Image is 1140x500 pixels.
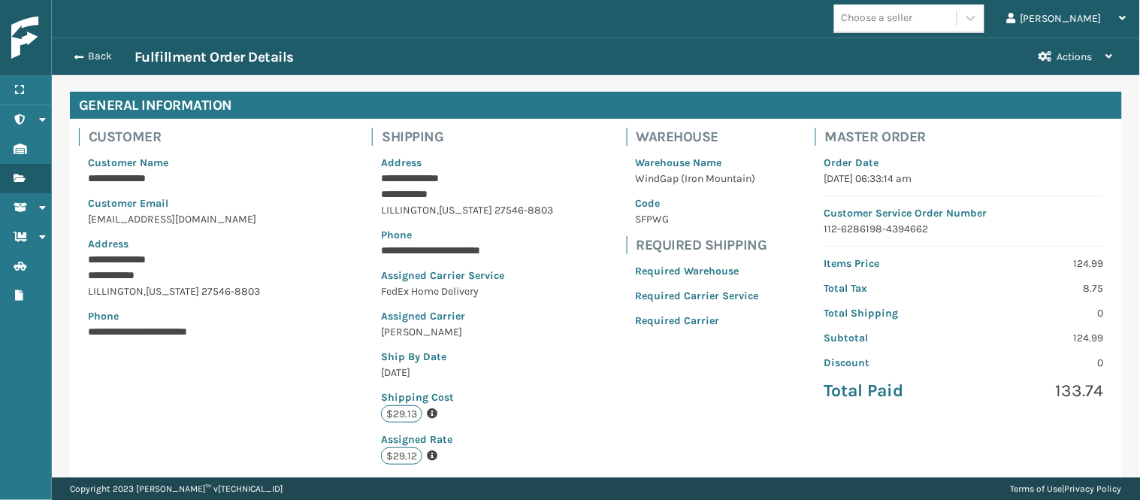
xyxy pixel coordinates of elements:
h4: General Information [70,92,1122,119]
a: Privacy Policy [1065,483,1122,494]
p: Total Tax [824,280,955,296]
div: Choose a seller [842,11,913,26]
p: Required Carrier [636,313,759,329]
p: [EMAIL_ADDRESS][DOMAIN_NAME] [88,211,316,227]
p: Order Date [824,155,1104,171]
p: 112-6286198-4394662 [824,221,1104,237]
p: 133.74 [973,380,1104,402]
p: Zone [381,474,570,489]
span: [US_STATE] [146,285,199,298]
span: , [144,285,146,298]
p: [DATE] [381,365,570,380]
p: Assigned Rate [381,432,570,447]
p: 0 [973,355,1104,371]
span: [US_STATE] [439,204,492,217]
span: Address [381,156,422,169]
button: Back [65,50,135,63]
p: [PERSON_NAME] [381,324,570,340]
p: Total Shipping [824,305,955,321]
p: $29.12 [381,447,422,465]
p: 124.99 [973,330,1104,346]
p: Required Warehouse [636,263,759,279]
p: Phone [88,308,316,324]
p: Ship By Date [381,349,570,365]
p: $29.13 [381,405,422,423]
h4: Master Order [825,128,1113,146]
span: LILLINGTON [381,204,437,217]
p: Customer Email [88,195,316,211]
img: logo [11,17,147,59]
p: Code [636,195,759,211]
p: Copyright 2023 [PERSON_NAME]™ v [TECHNICAL_ID] [70,477,283,500]
p: FedEx Home Delivery [381,283,570,299]
p: Items Price [824,256,955,271]
h4: Shipping [382,128,579,146]
a: Terms of Use [1011,483,1063,494]
p: Shipping Cost [381,389,570,405]
p: Customer Service Order Number [824,205,1104,221]
p: Required Carrier Service [636,288,759,304]
p: Warehouse Name [636,155,759,171]
span: 27546-8803 [494,204,553,217]
p: 8.75 [973,280,1104,296]
p: Subtotal [824,330,955,346]
h4: Customer [89,128,325,146]
button: Actions [1026,38,1126,75]
p: Customer Name [88,155,316,171]
h4: Required Shipping [637,236,768,254]
span: 27546-8803 [201,285,260,298]
p: 0 [973,305,1104,321]
span: Actions [1057,50,1093,63]
p: [DATE] 06:33:14 am [824,171,1104,186]
div: | [1011,477,1122,500]
h4: Warehouse [637,128,768,146]
h3: Fulfillment Order Details [135,48,294,66]
span: LILLINGTON [88,285,144,298]
p: Phone [381,227,570,243]
p: Assigned Carrier [381,308,570,324]
p: WindGap (Iron Mountain) [636,171,759,186]
p: Assigned Carrier Service [381,268,570,283]
p: Discount [824,355,955,371]
p: Total Paid [824,380,955,402]
p: 124.99 [973,256,1104,271]
p: SFPWG [636,211,759,227]
span: , [437,204,439,217]
span: Address [88,238,129,250]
